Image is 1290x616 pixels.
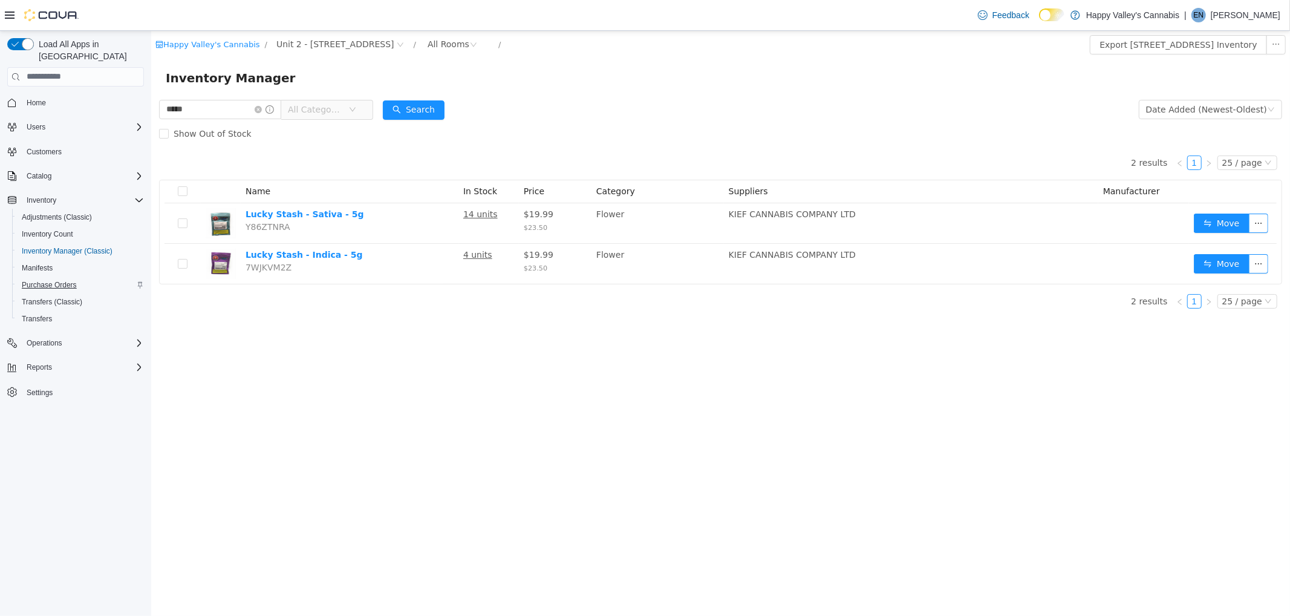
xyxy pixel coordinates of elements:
a: Customers [22,145,67,159]
div: 25 / page [1071,264,1111,277]
span: Inventory Count [17,227,144,241]
span: Manufacturer [952,156,1009,165]
img: Lucky Stash - Sativa - 5g hero shot [54,177,85,208]
button: icon: swapMove [1043,223,1098,243]
span: Settings [27,388,53,398]
span: EN [1194,8,1204,22]
a: Home [22,96,51,110]
span: Settings [22,384,144,399]
a: Inventory Count [17,227,78,241]
span: $23.50 [373,234,396,241]
span: Transfers (Classic) [17,295,144,309]
button: Export [STREET_ADDRESS] Inventory [939,4,1115,24]
span: $19.99 [373,219,402,229]
a: Inventory Manager (Classic) [17,244,117,258]
span: / [262,9,265,18]
span: 7WJKVM2Z [94,232,140,241]
button: icon: searchSearch [232,70,293,89]
span: Feedback [992,9,1029,21]
span: Inventory Manager (Classic) [22,246,112,256]
button: Inventory Manager (Classic) [12,243,149,260]
li: 1 [1036,125,1051,139]
button: Catalog [22,169,56,183]
span: Purchase Orders [22,280,77,290]
li: Previous Page [1021,263,1036,278]
div: 25 / page [1071,125,1111,139]
button: icon: ellipsis [1098,223,1117,243]
span: Catalog [22,169,144,183]
span: In Stock [312,156,346,165]
li: Previous Page [1021,125,1036,139]
span: $19.99 [373,179,402,188]
p: [PERSON_NAME] [1211,8,1280,22]
span: Suppliers [578,156,617,165]
i: icon: left [1025,267,1032,275]
nav: Complex example [7,89,144,433]
span: Transfers [22,314,52,324]
span: Category [445,156,484,165]
a: Lucky Stash - Indica - 5g [94,219,212,229]
li: Next Page [1051,263,1065,278]
li: 2 results [980,263,1016,278]
span: Transfers (Classic) [22,297,82,307]
button: Reports [2,359,149,376]
img: Cova [24,9,79,21]
a: Lucky Stash - Sativa - 5g [94,179,213,188]
td: Flower [440,172,573,213]
li: Next Page [1051,125,1065,139]
a: Settings [22,385,57,400]
u: 4 units [312,219,341,229]
img: Lucky Stash - Indica - 5g hero shot [54,218,85,248]
span: Inventory Manager (Classic) [17,244,144,258]
i: icon: shop [4,10,12,18]
span: Name [94,156,119,165]
li: 1 [1036,263,1051,278]
input: Dark Mode [1039,8,1064,21]
span: Catalog [27,171,51,181]
span: Home [27,98,46,108]
div: All Rooms [276,4,318,22]
span: Reports [22,360,144,375]
span: KIEF CANNABIS COMPANY LTD [578,219,705,229]
li: 2 results [980,125,1016,139]
div: Ezra Nickel [1191,8,1206,22]
i: icon: right [1054,267,1061,275]
button: icon: swapMove [1043,183,1098,202]
span: All Categories [137,73,192,85]
button: Operations [22,336,67,350]
a: Transfers [17,312,57,326]
button: Settings [2,383,149,401]
span: Load All Apps in [GEOGRAPHIC_DATA] [34,38,144,62]
button: Purchase Orders [12,277,149,293]
button: Inventory [22,193,61,208]
i: icon: close-circle [103,75,111,82]
button: Operations [2,335,149,352]
span: Unit 2 - 1115 Gateway Rd. [125,7,243,20]
button: Inventory [2,192,149,209]
a: Feedback [973,3,1034,27]
span: Manifests [22,263,53,273]
button: Adjustments (Classic) [12,209,149,226]
button: icon: ellipsis [1098,183,1117,202]
button: Inventory Count [12,226,149,243]
i: icon: down [198,75,205,84]
span: KIEF CANNABIS COMPANY LTD [578,179,705,188]
u: 14 units [312,179,347,188]
i: icon: info-circle [114,74,123,83]
i: icon: down [1113,267,1121,275]
span: Price [373,156,393,165]
a: icon: shopHappy Valley's Cannabis [4,9,108,18]
span: Users [22,120,144,134]
span: Y86ZTNRA [94,191,139,201]
span: Adjustments (Classic) [17,210,144,224]
span: Operations [22,336,144,350]
i: icon: down [1113,128,1121,137]
span: Inventory [22,193,144,208]
button: Manifests [12,260,149,277]
button: Transfers [12,310,149,327]
i: icon: left [1025,129,1032,136]
span: Customers [27,147,62,157]
span: Customers [22,144,144,159]
td: Flower [440,213,573,253]
span: / [347,9,350,18]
